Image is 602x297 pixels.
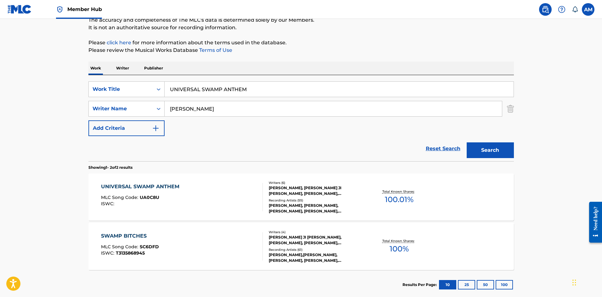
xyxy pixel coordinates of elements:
[140,195,159,200] span: UA0C8U
[93,105,149,113] div: Writer Name
[467,142,514,158] button: Search
[439,280,456,289] button: 10
[423,142,464,156] a: Reset Search
[269,198,364,203] div: Recording Artists ( 55 )
[152,124,160,132] img: 9d2ae6d4665cec9f34b9.svg
[496,280,513,289] button: 100
[88,16,514,24] p: The accuracy and completeness of The MLC's data is determined solely by our Members.
[101,201,116,206] span: ISWC :
[88,39,514,47] p: Please for more information about the terms used in the database.
[101,195,140,200] span: MLC Song Code :
[88,173,514,221] a: UNIVERSAL SWAMP ANTHEMMLC Song Code:UA0C8UISWC:Writers (6)[PERSON_NAME], [PERSON_NAME] JI [PERSON...
[142,62,165,75] p: Publisher
[101,232,159,240] div: SWAMP BITCHES
[572,6,578,13] div: Notifications
[101,183,183,190] div: UNIVERSAL SWAMP ANTHEM
[88,47,514,54] p: Please review the Musical Works Database
[56,6,64,13] img: Top Rightsholder
[477,280,494,289] button: 50
[107,40,131,46] a: click here
[458,280,475,289] button: 25
[555,3,568,16] div: Help
[8,5,32,14] img: MLC Logo
[269,230,364,234] div: Writers ( 4 )
[114,62,131,75] p: Writer
[269,234,364,246] div: [PERSON_NAME] JI [PERSON_NAME], [PERSON_NAME], [PERSON_NAME], [PERSON_NAME] [PERSON_NAME]
[584,197,602,248] iframe: Resource Center
[88,165,132,170] p: Showing 1 - 2 of 2 results
[269,185,364,196] div: [PERSON_NAME], [PERSON_NAME] JI [PERSON_NAME], [PERSON_NAME], [PERSON_NAME] [PERSON_NAME] [PERSON...
[390,243,409,255] span: 100 %
[140,244,159,250] span: SC6DFD
[88,81,514,161] form: Search Form
[88,120,165,136] button: Add Criteria
[558,6,565,13] img: help
[88,62,103,75] p: Work
[582,3,594,16] div: User Menu
[101,244,140,250] span: MLC Song Code :
[198,47,232,53] a: Terms of Use
[539,3,552,16] a: Public Search
[269,247,364,252] div: Recording Artists ( 61 )
[402,282,438,288] p: Results Per Page:
[93,85,149,93] div: Work Title
[572,273,576,292] div: Drag
[269,203,364,214] div: [PERSON_NAME], [PERSON_NAME], [PERSON_NAME], [PERSON_NAME], [PERSON_NAME]
[385,194,414,205] span: 100.01 %
[88,24,514,31] p: It is not an authoritative source for recording information.
[67,6,102,13] span: Member Hub
[382,189,416,194] p: Total Known Shares:
[507,101,514,117] img: Delete Criterion
[101,250,116,256] span: ISWC :
[269,180,364,185] div: Writers ( 6 )
[542,6,549,13] img: search
[382,239,416,243] p: Total Known Shares:
[269,252,364,263] div: [PERSON_NAME],[PERSON_NAME], [PERSON_NAME], [PERSON_NAME], [PERSON_NAME], [PERSON_NAME], [PERSON_...
[116,250,145,256] span: T3135868945
[571,267,602,297] iframe: Chat Widget
[88,223,514,270] a: SWAMP BITCHESMLC Song Code:SC6DFDISWC:T3135868945Writers (4)[PERSON_NAME] JI [PERSON_NAME], [PERS...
